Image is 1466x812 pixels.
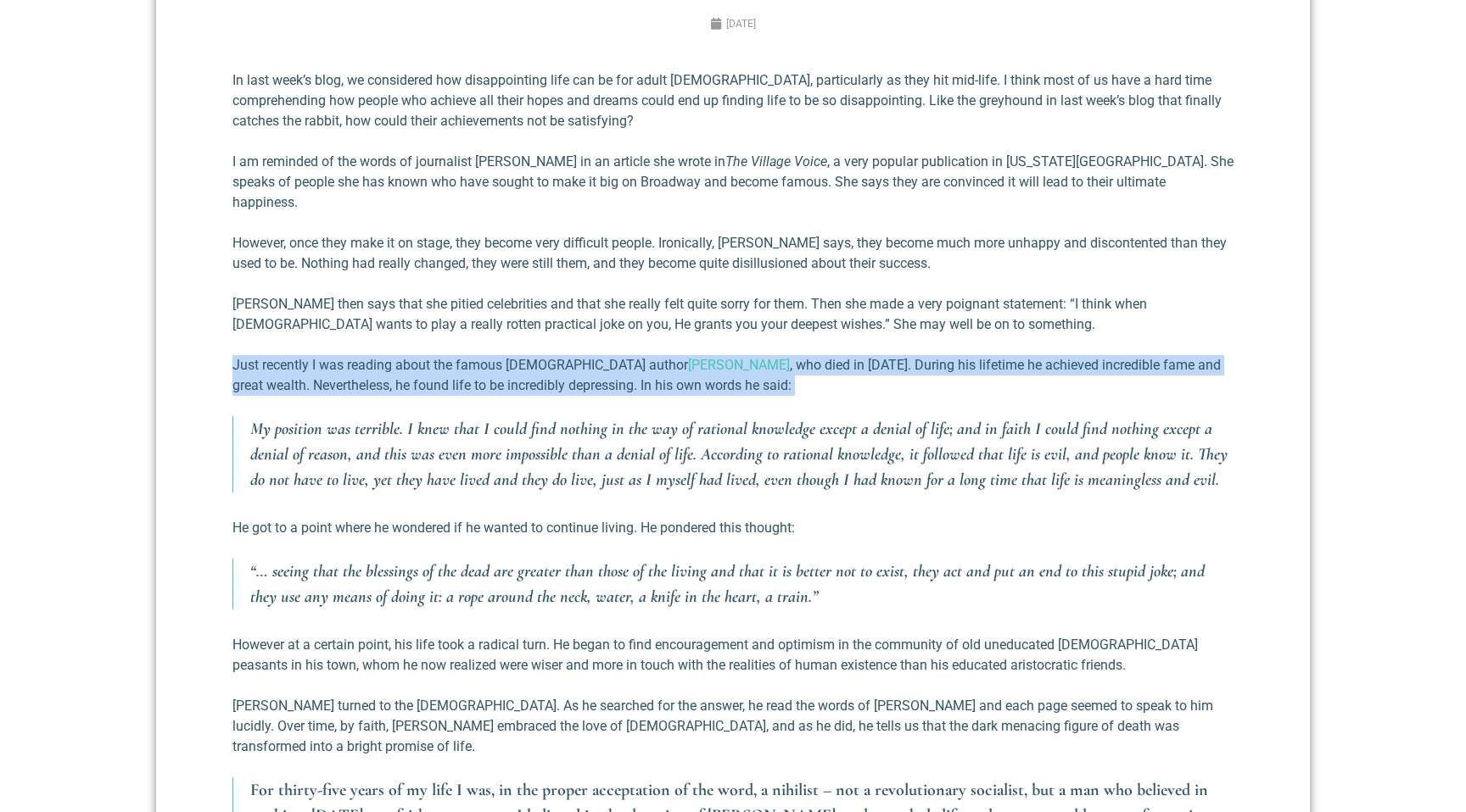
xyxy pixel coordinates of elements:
p: “… seeing that the blessings of the dead are greater than those of the living and that it is bett... [250,559,1234,609]
p: He got to a point where he wondered if he wanted to continue living. He pondered this thought: [232,518,1234,538]
p: Just recently I was reading about the famous [DEMOGRAPHIC_DATA] author , who died in [DATE]. Duri... [232,355,1234,396]
time: [DATE] [726,18,756,30]
p: In last week’s blog, we considered how disappointing life can be for adult [DEMOGRAPHIC_DATA], pa... [232,70,1234,131]
p: [PERSON_NAME] turned to the [DEMOGRAPHIC_DATA]. As he searched for the answer, he read the words ... [232,696,1234,757]
p: I am reminded of the words of journalist [PERSON_NAME] in an article she wrote in , a very popula... [232,152,1234,213]
p: My position was terrible. I knew that I could find nothing in the way of rational knowledge excep... [250,416,1234,492]
p: [PERSON_NAME] then says that she pitied celebrities and that she really felt quite sorry for them... [232,294,1234,335]
a: [PERSON_NAME] [688,357,790,373]
em: The Village Voice [725,153,827,170]
p: However at a certain point, his life took a radical turn. He began to find encouragement and opti... [232,635,1234,676]
p: However, once they make it on stage, they become very difficult people. Ironically, [PERSON_NAME]... [232,233,1234,274]
a: [DATE] [710,16,756,31]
